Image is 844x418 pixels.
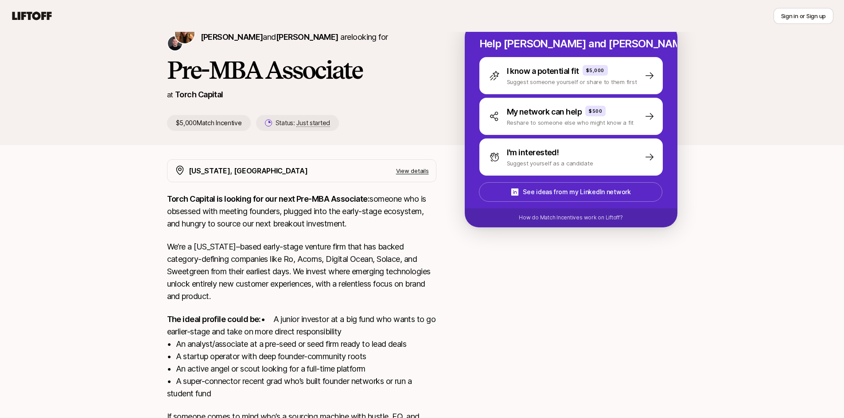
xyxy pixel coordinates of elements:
span: [PERSON_NAME] [276,32,338,42]
p: Status: [276,118,330,128]
p: [US_STATE], [GEOGRAPHIC_DATA] [189,165,308,176]
strong: Torch Capital is looking for our next Pre-MBA Associate: [167,194,370,203]
p: are looking for [201,31,388,43]
a: Torch Capital [175,90,223,99]
img: Christopher Harper [168,36,182,50]
h1: Pre-MBA Associate [167,57,436,83]
p: Reshare to someone else who might know a fit [507,118,634,127]
p: Help [PERSON_NAME] and [PERSON_NAME] hire [479,38,663,50]
p: I'm interested! [507,146,559,159]
img: Katie Reiner [175,24,194,43]
p: I know a potential fit [507,65,579,77]
p: $5,000 [586,67,604,74]
p: $5,000 Match Incentive [167,115,251,131]
p: How do Match Incentives work on Liftoff? [519,214,622,222]
button: Sign in or Sign up [774,8,833,24]
p: View details [396,166,429,175]
p: Suggest yourself as a candidate [507,159,593,168]
p: See ideas from my LinkedIn network [523,187,630,197]
p: at [167,89,173,100]
p: $500 [589,107,602,115]
p: • A junior investor at a big fund who wants to go earlier-stage and take on more direct responsib... [167,313,436,400]
button: See ideas from my LinkedIn network [479,182,662,202]
p: My network can help [507,106,582,118]
strong: The ideal profile could be: [167,314,261,324]
span: and [263,32,338,42]
span: Just started [296,119,330,127]
span: [PERSON_NAME] [201,32,263,42]
p: We’re a [US_STATE]–based early-stage venture firm that has backed category-defining companies lik... [167,241,436,303]
p: Suggest someone yourself or share to them first [507,77,637,86]
p: someone who is obsessed with meeting founders, plugged into the early-stage ecosystem, and hungry... [167,193,436,230]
